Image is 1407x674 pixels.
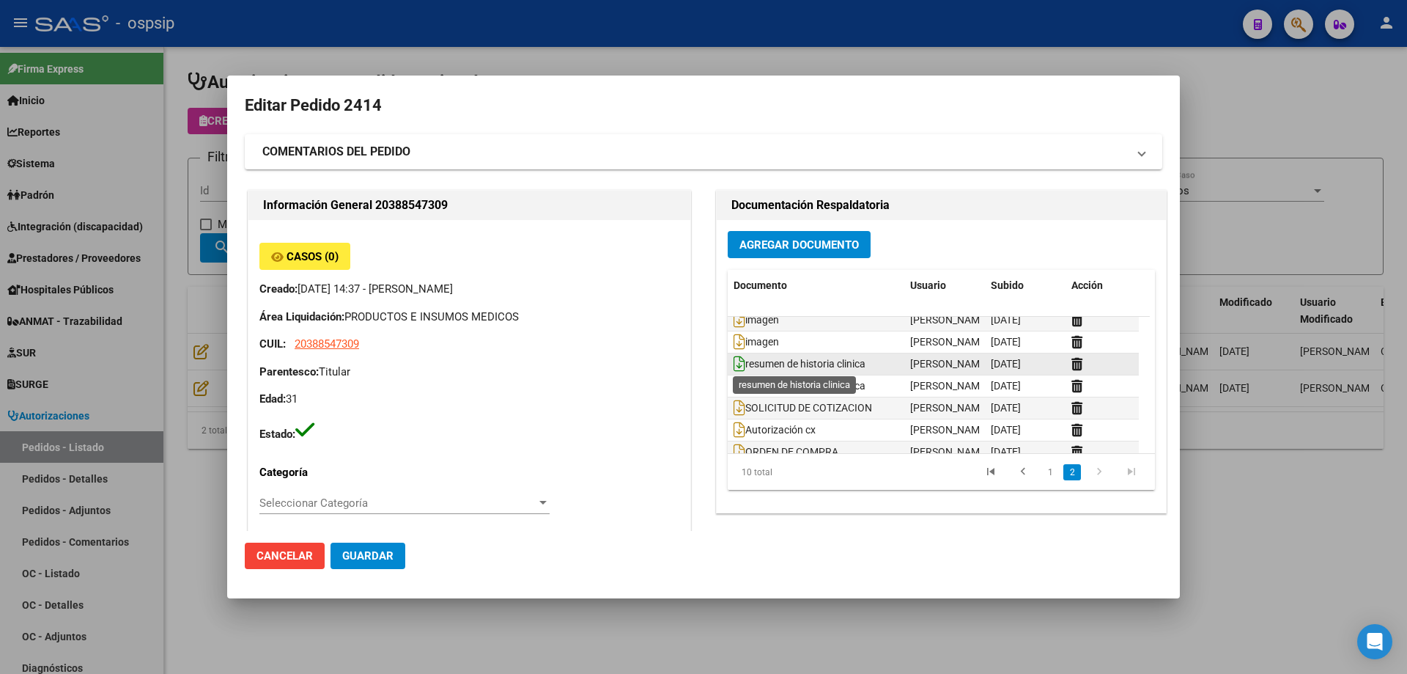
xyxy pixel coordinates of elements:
[910,380,989,392] span: [PERSON_NAME]
[262,143,410,161] strong: COMENTARIOS DEL PEDIDO
[259,392,286,406] strong: Edad:
[245,134,1162,169] mat-expansion-panel-header: COMENTARIOS DEL PEDIDO
[734,315,779,326] span: imagen
[734,381,865,392] span: resumen de historia clinica
[263,197,676,214] h2: Información General 20388547309
[330,543,405,569] button: Guardar
[1066,270,1139,301] datatable-header-cell: Acción
[739,238,859,252] span: Agregar Documento
[287,250,339,263] span: Casos (0)
[259,391,679,408] p: 31
[734,279,787,291] span: Documento
[1063,464,1081,480] a: 2
[259,282,298,296] strong: Creado:
[245,92,1162,120] h2: Editar Pedido 2414
[991,380,1021,392] span: [DATE]
[910,336,989,348] span: [PERSON_NAME]
[910,358,989,370] span: [PERSON_NAME]
[734,337,779,348] span: imagen
[991,424,1021,436] span: [DATE]
[734,359,865,370] span: resumen de historia clinica
[1357,624,1392,659] div: Open Intercom Messenger
[259,310,344,323] strong: Área Liquidación:
[731,197,1151,214] h2: Documentación Respaldatoria
[259,281,679,298] p: [DATE] 14:37 - [PERSON_NAME]
[295,337,359,351] span: 20388547309
[259,497,536,510] span: Seleccionar Categoría
[1039,460,1061,485] li: page 1
[991,446,1021,458] span: [DATE]
[1085,464,1113,480] a: go to next page
[259,309,679,326] p: PRODUCTOS E INSUMOS MEDICOS
[1009,464,1037,480] a: go to previous page
[910,279,946,291] span: Usuario
[1061,460,1083,485] li: page 2
[991,314,1021,326] span: [DATE]
[259,464,385,481] p: Categoría
[245,543,325,569] button: Cancelar
[991,279,1024,291] span: Subido
[910,446,989,458] span: [PERSON_NAME]
[734,425,816,436] span: Autorización cx
[259,364,679,381] p: Titular
[734,403,872,414] span: SOLICITUD DE COTIZACION
[910,402,989,414] span: [PERSON_NAME]
[991,358,1021,370] span: [DATE]
[728,270,904,301] datatable-header-cell: Documento
[910,314,989,326] span: [PERSON_NAME]
[256,549,313,563] span: Cancelar
[904,270,985,301] datatable-header-cell: Usuario
[1071,279,1103,291] span: Acción
[259,428,295,441] strong: Estado:
[910,424,989,436] span: [PERSON_NAME]
[977,464,1005,480] a: go to first page
[259,243,350,270] button: Casos (0)
[259,365,319,378] strong: Parentesco:
[342,549,394,563] span: Guardar
[734,447,838,458] span: ORDEN DE COMPRA
[985,270,1066,301] datatable-header-cell: Subido
[728,454,811,491] div: 10 total
[991,402,1021,414] span: [DATE]
[1118,464,1145,480] a: go to last page
[1041,464,1059,480] a: 1
[259,337,286,351] strong: CUIL:
[728,231,871,258] button: Agregar Documento
[991,336,1021,348] span: [DATE]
